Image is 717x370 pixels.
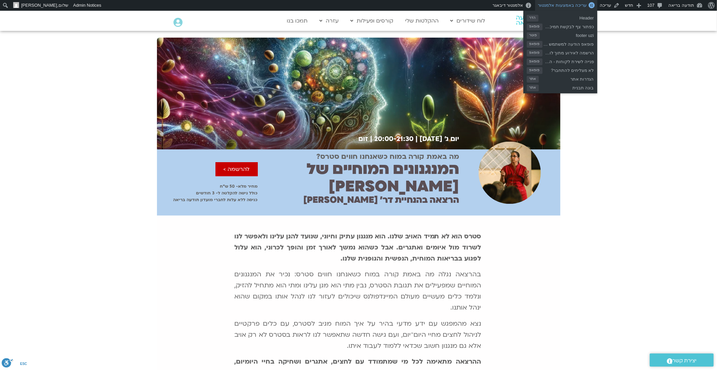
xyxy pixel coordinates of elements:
[234,318,481,352] p: נצא מהמפגש עם ידע מדעי בהיר על איך המוח מגיב לסטרס, עם כלים פרקטיים לניהול לחצים מחיי היום־יום, ו...
[523,13,597,21] a: Headerהדר
[543,39,594,48] span: פופאפ הודעה למשתמש לא רשום
[447,14,489,27] a: לוח שידורים
[316,14,342,27] a: עזרה
[543,65,594,74] span: לא מצליחים להתחבר?
[283,14,311,27] a: תמכו בנו
[527,76,539,83] span: אתר
[527,32,540,39] span: פוטר
[523,65,597,74] a: לא מצליחים להתחבר?פופאפ
[304,195,460,205] h2: הרצאה בהנחיית דר׳ [PERSON_NAME]
[527,15,539,21] span: הדר
[316,153,459,161] h2: מה באמת קורה במוח כשאנחנו חווים סטרס?
[543,21,594,30] span: כפתור צף לבקשת תמיכה והרשמה התחברות יצירת קשר לכנס שהתחיל
[234,269,481,313] p: בהרצאה נגלה מה באמת קורה במוח כשאנחנו חווים סטרס: נכיר את המנגנונים המוחיים שמפעילים את תגובת הסט...
[523,39,597,48] a: פופאפ הודעה למשתמש לא רשוםפופאפ
[224,166,250,172] span: להרשמה >
[543,48,594,56] span: הרשמה לאירוע מתוך לוח האירועים
[543,56,594,65] span: פנייה לשירת לקוחות - ההודעה התקבלה
[527,67,543,74] span: פופאפ
[215,162,258,176] a: להרשמה >
[539,83,594,91] span: בונה תבנית
[402,14,442,27] a: ההקלטות שלי
[523,83,597,91] a: בונה תבניתאתר
[523,74,597,83] a: הגדרות אתראתר
[527,85,539,91] span: אתר
[540,30,594,39] span: footer uzi
[523,21,597,30] a: כפתור צף לבקשת תמיכה והרשמה התחברות יצירת קשר לכנס שהתחילפופאפ
[347,14,397,27] a: קורסים ופעילות
[650,354,714,367] a: יצירת קשר
[673,356,697,365] span: יצירת קשר
[527,58,543,65] span: פופאפ
[527,50,543,56] span: פופאפ
[527,24,543,30] span: פופאפ
[516,16,546,26] img: תודעה בריאה
[527,41,543,48] span: פופאפ
[523,30,597,39] a: footer uziפוטר
[234,232,481,263] b: סטרס הוא לא תמיד האויב שלנו. הוא מנגנון עתיק וחיוני, שנועד להגן עלינו ולאפשר לנו לשרוד מול איומים...
[538,3,587,8] span: עריכה באמצעות אלמנטור
[157,183,258,203] p: מחיר מלא- 50 ש״ח כולל גישה להקלטה ל- 3 חודשים כניסה ללא עלות לחברי מועדון תודעה בריאה
[258,160,460,195] h2: המנגנונים המוחיים של [PERSON_NAME]
[21,3,57,8] span: [PERSON_NAME]
[354,135,460,143] h2: יום ג׳ [DATE] | 20:00-21:30 | זום
[523,56,597,65] a: פנייה לשירת לקוחות - ההודעה התקבלהפופאפ
[523,48,597,56] a: הרשמה לאירוע מתוך לוח האירועיםפופאפ
[539,74,594,83] span: הגדרות אתר
[539,13,594,21] span: Header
